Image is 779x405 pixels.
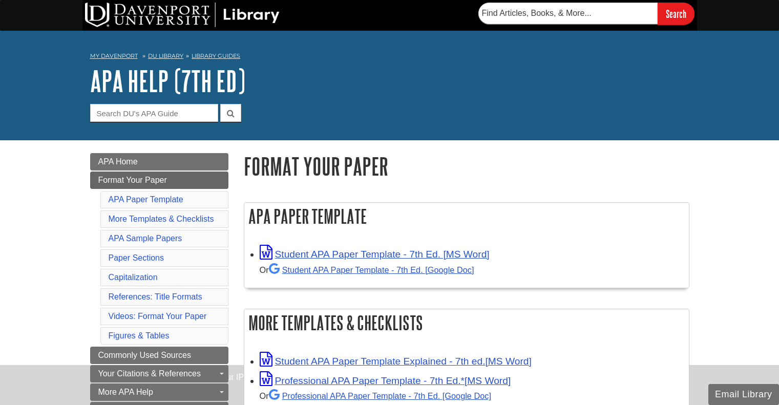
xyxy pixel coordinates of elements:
[109,292,202,301] a: References: Title Formats
[244,153,689,179] h1: Format Your Paper
[260,391,491,400] small: Or
[148,52,183,59] a: DU Library
[98,369,201,378] span: Your Citations & References
[98,388,153,396] span: More APA Help
[260,249,490,260] a: Link opens in new window
[90,172,228,189] a: Format Your Paper
[90,52,138,60] a: My Davenport
[98,176,167,184] span: Format Your Paper
[109,253,164,262] a: Paper Sections
[90,153,228,170] a: APA Home
[244,203,689,230] h2: APA Paper Template
[90,104,218,122] input: Search DU's APA Guide
[269,391,491,400] a: Professional APA Paper Template - 7th Ed.
[90,365,228,382] a: Your Citations & References
[192,52,240,59] a: Library Guides
[109,195,183,204] a: APA Paper Template
[109,312,207,321] a: Videos: Format Your Paper
[98,157,138,166] span: APA Home
[260,356,532,367] a: Link opens in new window
[478,3,658,24] input: Find Articles, Books, & More...
[269,265,474,274] a: Student APA Paper Template - 7th Ed. [Google Doc]
[260,375,511,386] a: Link opens in new window
[98,351,191,359] span: Commonly Used Sources
[244,309,689,336] h2: More Templates & Checklists
[85,3,280,27] img: DU Library
[109,215,214,223] a: More Templates & Checklists
[708,384,779,405] button: Email Library
[658,3,694,25] input: Search
[109,234,182,243] a: APA Sample Papers
[90,383,228,401] a: More APA Help
[109,273,158,282] a: Capitalization
[478,3,694,25] form: Searches DU Library's articles, books, and more
[90,65,245,97] a: APA Help (7th Ed)
[260,265,474,274] small: Or
[90,347,228,364] a: Commonly Used Sources
[90,49,689,66] nav: breadcrumb
[109,331,170,340] a: Figures & Tables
